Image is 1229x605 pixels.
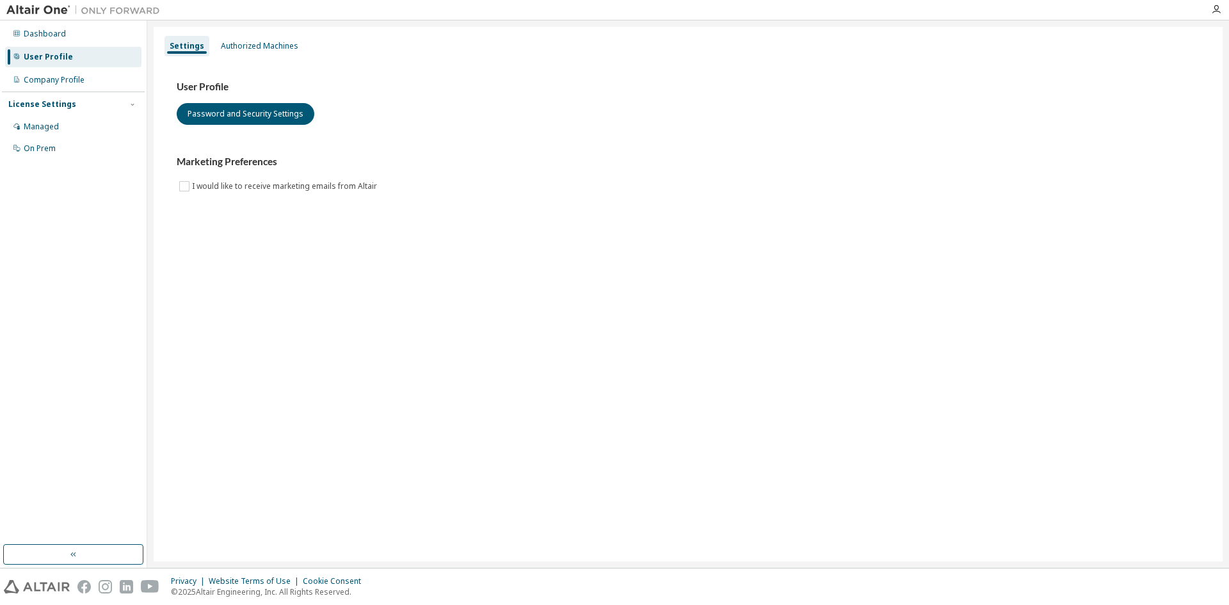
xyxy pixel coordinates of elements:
h3: User Profile [177,81,1200,93]
img: Altair One [6,4,166,17]
img: instagram.svg [99,580,112,593]
div: Privacy [171,576,209,586]
div: Settings [170,41,204,51]
p: © 2025 Altair Engineering, Inc. All Rights Reserved. [171,586,369,597]
img: altair_logo.svg [4,580,70,593]
div: Authorized Machines [221,41,298,51]
label: I would like to receive marketing emails from Altair [192,179,380,194]
div: Dashboard [24,29,66,39]
div: Website Terms of Use [209,576,303,586]
div: License Settings [8,99,76,109]
img: youtube.svg [141,580,159,593]
h3: Marketing Preferences [177,156,1200,168]
div: Company Profile [24,75,84,85]
button: Password and Security Settings [177,103,314,125]
div: User Profile [24,52,73,62]
img: linkedin.svg [120,580,133,593]
div: Cookie Consent [303,576,369,586]
div: Managed [24,122,59,132]
div: On Prem [24,143,56,154]
img: facebook.svg [77,580,91,593]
